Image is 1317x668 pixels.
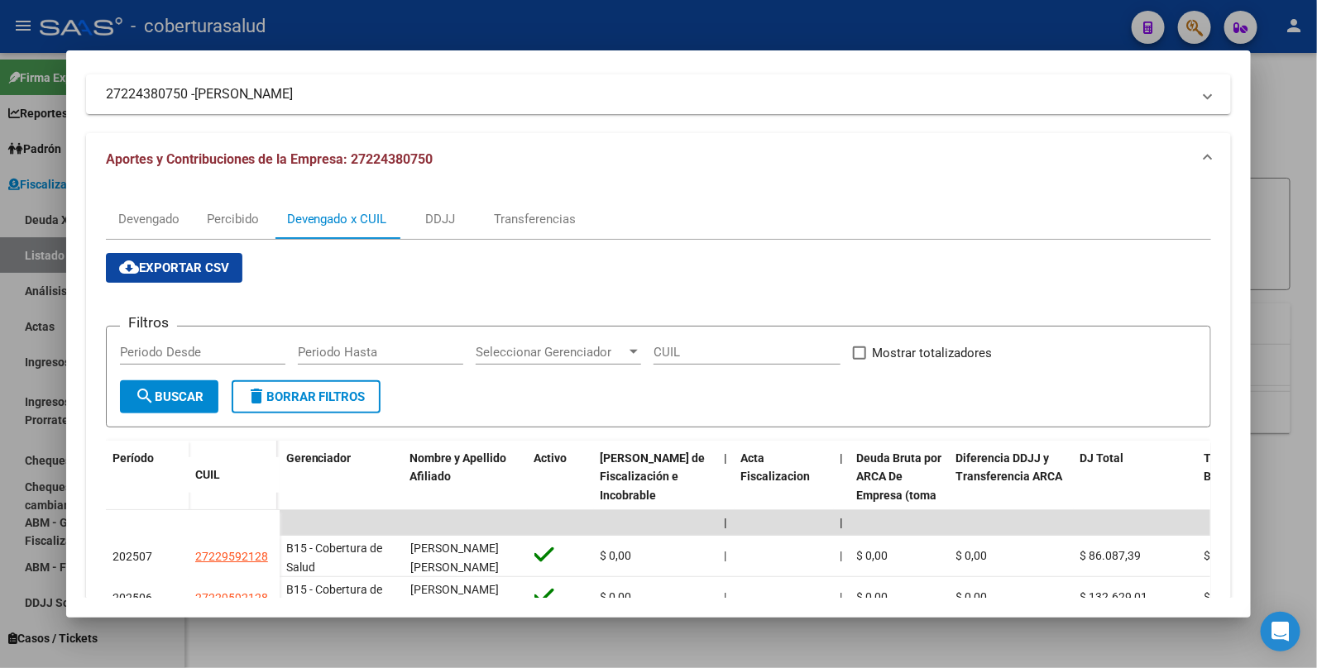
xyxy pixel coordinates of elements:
[840,516,844,529] span: |
[280,441,404,551] datatable-header-cell: Gerenciador
[601,549,632,562] span: $ 0,00
[725,451,728,465] span: |
[850,441,950,551] datatable-header-cell: Deuda Bruta por ARCA De Empresa (toma en cuenta todos los afiliados)
[1204,549,1266,562] span: $ 86.087,39
[495,210,577,228] div: Transferencias
[106,84,1192,104] mat-panel-title: 27224380750 -
[534,451,568,465] span: Activo
[840,590,843,604] span: |
[1074,441,1198,551] datatable-header-cell: DJ Total
[119,257,139,277] mat-icon: cloud_download
[857,451,942,540] span: Deuda Bruta por ARCA De Empresa (toma en cuenta todos los afiliados)
[286,542,382,574] span: B15 - Cobertura de Salud
[247,389,366,404] span: Borrar Filtros
[232,380,381,413] button: Borrar Filtros
[840,549,843,562] span: |
[725,549,727,562] span: |
[735,441,834,551] datatable-header-cell: Acta Fiscalizacion
[113,550,152,563] span: 202507
[718,441,735,551] datatable-header-cell: |
[950,441,1074,551] datatable-header-cell: Diferencia DDJJ y Transferencia ARCA
[118,210,180,228] div: Devengado
[404,441,528,551] datatable-header-cell: Nombre y Apellido Afiliado
[286,451,352,465] span: Gerenciador
[857,590,888,604] span: $ 0,00
[286,583,382,615] span: B15 - Cobertura de Salud
[594,441,718,551] datatable-header-cell: Deuda Bruta Neto de Fiscalización e Incobrable
[956,590,988,604] span: $ 0,00
[135,389,204,404] span: Buscar
[834,441,850,551] datatable-header-cell: |
[113,591,152,604] span: 202506
[1204,590,1272,604] span: $ 132.629,01
[426,210,456,228] div: DDJJ
[956,451,1063,484] span: Diferencia DDJJ y Transferencia ARCA
[1261,612,1300,651] div: Open Intercom Messenger
[247,386,266,406] mat-icon: delete
[410,583,499,615] span: [PERSON_NAME] [PERSON_NAME]
[601,451,706,503] span: [PERSON_NAME] de Fiscalización e Incobrable
[120,380,218,413] button: Buscar
[86,133,1232,186] mat-expansion-panel-header: Aportes y Contribuciones de la Empresa: 27224380750
[195,550,268,563] span: 27229592128
[287,210,387,228] div: Devengado x CUIL
[601,590,632,604] span: $ 0,00
[106,253,242,283] button: Exportar CSV
[86,74,1232,114] mat-expansion-panel-header: 27224380750 -[PERSON_NAME]
[113,451,154,465] span: Período
[135,386,155,406] mat-icon: search
[1080,590,1148,604] span: $ 132.629,01
[410,451,507,484] span: Nombre y Apellido Afiliado
[189,457,280,493] datatable-header-cell: CUIL
[106,151,433,167] span: Aportes y Contribuciones de la Empresa: 27224380750
[106,441,189,510] datatable-header-cell: Período
[528,441,594,551] datatable-header-cell: Activo
[195,591,268,604] span: 27229592128
[195,468,220,481] span: CUIL
[410,542,499,574] span: [PERSON_NAME] [PERSON_NAME]
[120,313,177,332] h3: Filtros
[873,343,993,363] span: Mostrar totalizadores
[119,260,229,275] span: Exportar CSV
[857,549,888,562] span: $ 0,00
[1204,451,1296,484] span: Total Transferido Bruto
[1080,549,1142,562] span: $ 86.087,39
[207,210,259,228] div: Percibido
[725,590,727,604] span: |
[1080,451,1124,465] span: DJ Total
[476,345,626,360] span: Seleccionar Gerenciador
[956,549,988,562] span: $ 0,00
[840,451,844,465] span: |
[194,84,294,104] span: [PERSON_NAME]
[741,451,811,484] span: Acta Fiscalizacion
[725,516,728,529] span: |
